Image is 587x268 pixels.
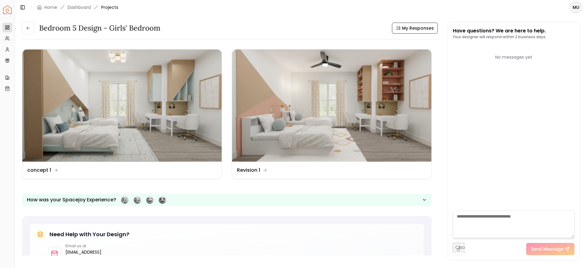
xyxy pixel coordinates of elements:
a: Spacejoy [3,6,12,14]
h3: Bedroom 5 design - Girls' Bedroom [39,23,161,33]
a: Home [44,4,57,10]
button: My Responses [392,23,438,34]
div: No messages yet [453,54,574,60]
a: [EMAIL_ADDRESS][DOMAIN_NAME] [65,248,134,263]
dd: Revision 1 [237,167,260,174]
a: Dashboard [68,4,91,10]
dd: concept 1 [27,167,51,174]
img: Spacejoy Logo [3,6,12,14]
p: Have questions? We are here to help. [453,27,546,35]
p: How was your Spacejoy Experience? [27,196,116,204]
p: Your designer will respond within 2 business days. [453,35,546,39]
img: Revision 1 [232,50,431,162]
p: Email us at [65,244,134,248]
h5: Need Help with Your Design? [50,230,129,239]
span: My Responses [402,25,434,31]
a: Revision 1Revision 1 [232,49,432,179]
img: concept 1 [22,50,222,162]
span: MU [570,2,581,13]
button: MU [570,1,582,13]
a: concept 1concept 1 [22,49,222,179]
nav: breadcrumb [37,4,118,10]
span: Projects [101,4,118,10]
button: How was your Spacejoy Experience?Feeling terribleFeeling badFeeling goodFeeling awesome [22,194,432,206]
